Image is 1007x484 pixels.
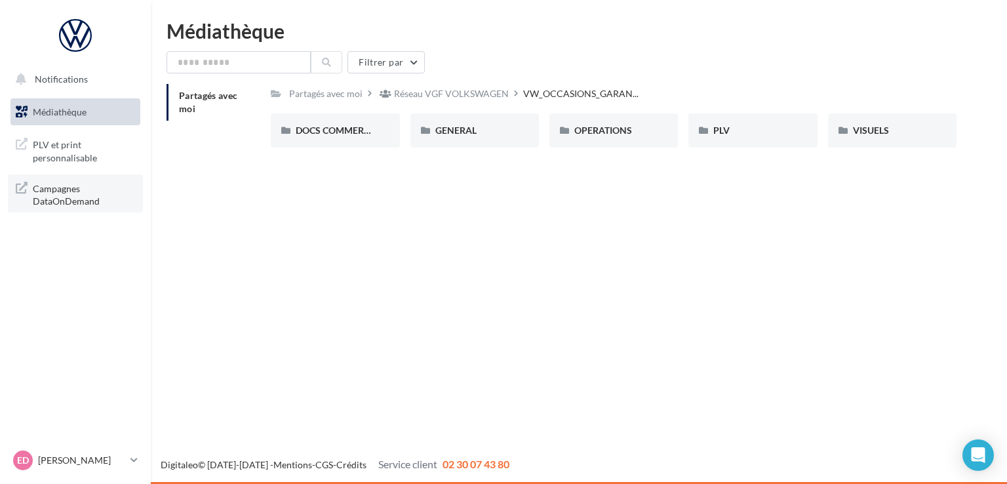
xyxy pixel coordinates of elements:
a: Campagnes DataOnDemand [8,174,143,213]
span: Médiathèque [33,106,87,117]
div: Réseau VGF VOLKSWAGEN [394,87,509,100]
a: Médiathèque [8,98,143,126]
span: VISUELS [853,125,889,136]
div: Partagés avec moi [289,87,363,100]
span: ED [17,454,29,467]
div: Open Intercom Messenger [962,439,994,471]
span: 02 30 07 43 80 [443,458,509,470]
span: DOCS COMMERCIAUX [296,125,392,136]
a: ED [PERSON_NAME] [10,448,140,473]
span: Campagnes DataOnDemand [33,180,135,208]
span: VW_OCCASIONS_GARAN... [523,87,639,100]
span: GENERAL [435,125,477,136]
p: [PERSON_NAME] [38,454,125,467]
span: Notifications [35,73,88,85]
span: Service client [378,458,437,470]
a: CGS [315,459,333,470]
span: OPERATIONS [574,125,632,136]
button: Notifications [8,66,138,93]
span: PLV [713,125,730,136]
span: Partagés avec moi [179,90,238,114]
span: PLV et print personnalisable [33,136,135,164]
div: Médiathèque [167,21,991,41]
a: PLV et print personnalisable [8,131,143,169]
a: Crédits [336,459,366,470]
span: © [DATE]-[DATE] - - - [161,459,509,470]
a: Digitaleo [161,459,198,470]
a: Mentions [273,459,312,470]
button: Filtrer par [347,51,425,73]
